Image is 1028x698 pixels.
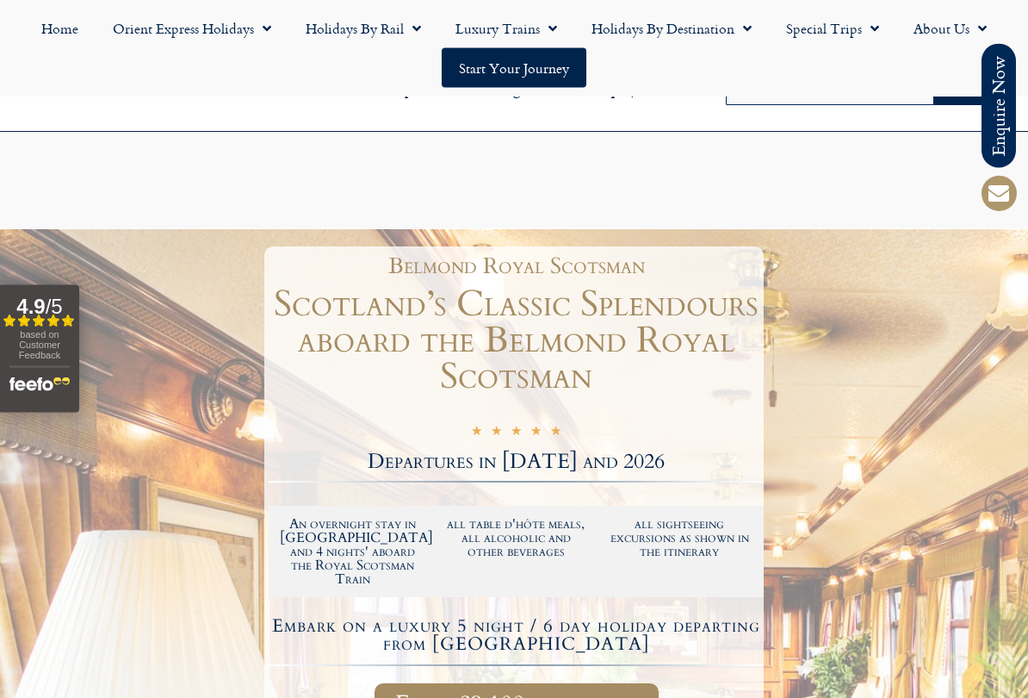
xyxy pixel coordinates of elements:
[96,9,288,48] a: Orient Express Holidays
[443,518,590,559] h2: all table d'hôte meals, all alcoholic and other beverages
[288,9,438,48] a: Holidays by Rail
[438,9,574,48] a: Luxury Trains
[606,518,752,559] h2: all sightseeing excursions as shown in the itinerary
[491,426,502,442] i: ☆
[896,9,1004,48] a: About Us
[530,426,542,442] i: ☆
[471,426,482,442] i: ☆
[271,618,761,654] h4: Embark on a luxury 5 night / 6 day holiday departing from [GEOGRAPHIC_DATA]
[269,287,764,396] h1: Scotland’s Classic Splendours aboard the Belmond Royal Scotsman
[24,9,96,48] a: Home
[280,518,426,587] h2: An overnight stay in [GEOGRAPHIC_DATA] and 4 nights' aboard the Royal Scotsman Train
[574,9,769,48] a: Holidays by Destination
[9,9,1019,88] nav: Menu
[550,426,561,442] i: ☆
[471,424,561,442] div: 5/5
[769,9,896,48] a: Special Trips
[442,48,586,88] a: Start your Journey
[511,426,522,442] i: ☆
[269,452,764,473] h2: Departures in [DATE] and 2026
[277,256,755,278] h1: Belmond Royal Scotsman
